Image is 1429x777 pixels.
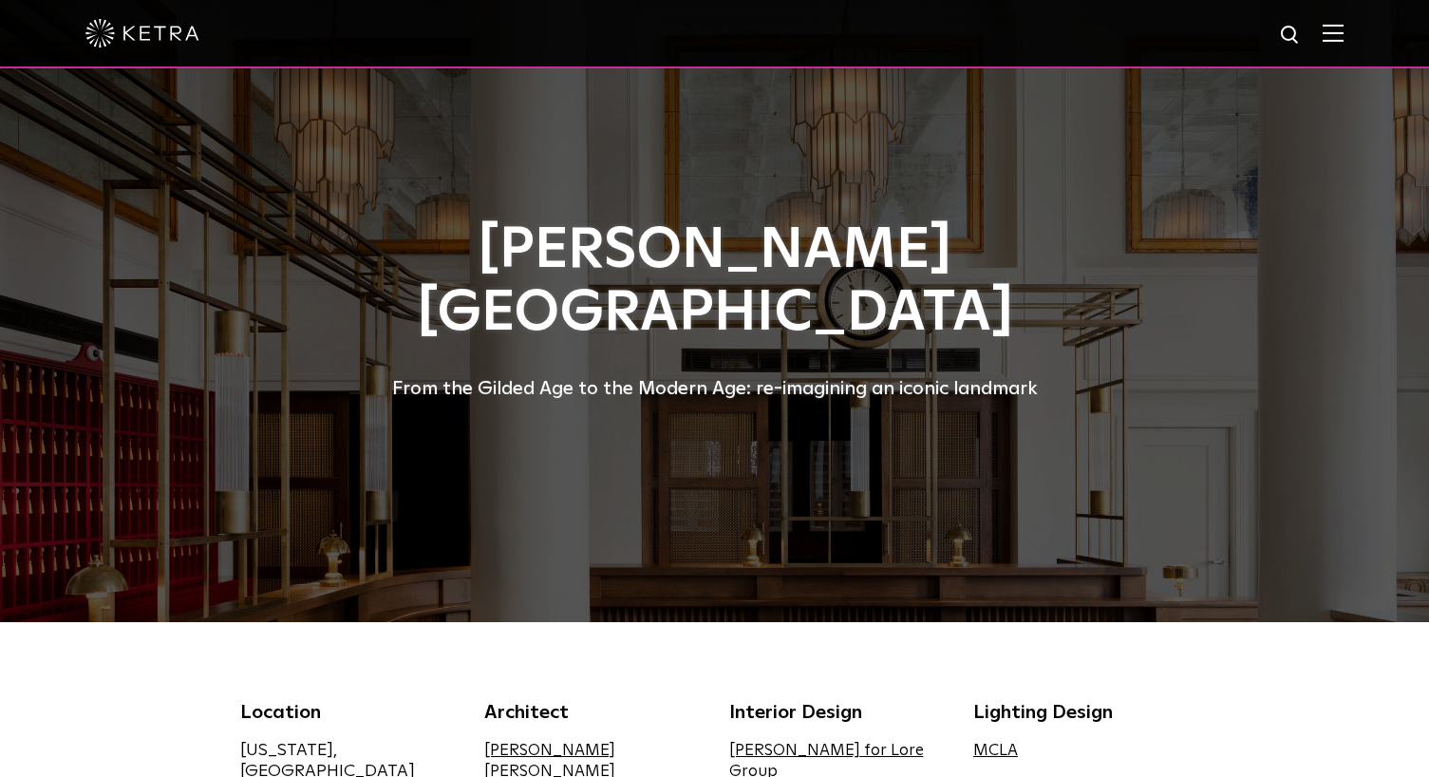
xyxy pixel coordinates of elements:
[1323,24,1344,42] img: Hamburger%20Nav.svg
[973,743,1018,759] a: MCLA
[240,698,457,727] div: Location
[85,19,199,47] img: ketra-logo-2019-white
[973,698,1190,727] div: Lighting Design
[729,698,946,727] div: Interior Design
[240,373,1190,404] div: From the Gilded Age to the Modern Age: re-imagining an iconic landmark
[1279,24,1303,47] img: search icon
[484,698,701,727] div: Architect
[240,219,1190,345] h1: [PERSON_NAME][GEOGRAPHIC_DATA]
